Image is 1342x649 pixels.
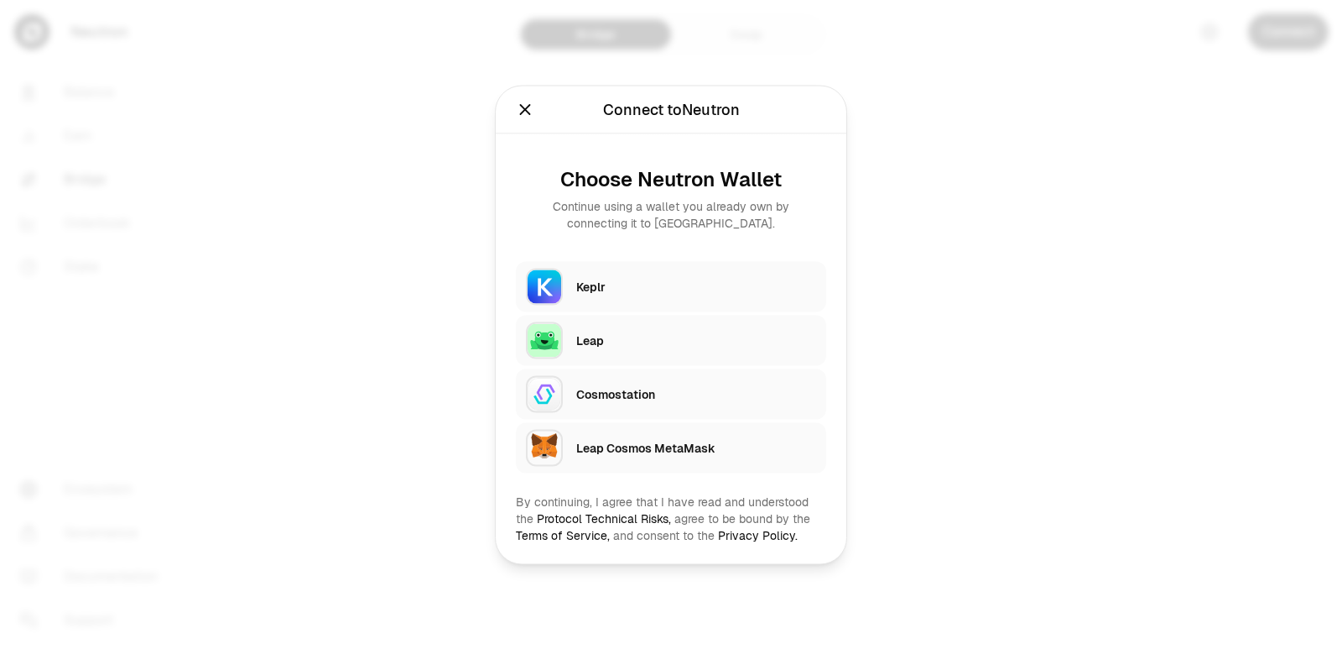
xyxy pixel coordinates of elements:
div: Leap [576,332,816,348]
div: Connect to Neutron [603,97,740,121]
button: LeapLeap [516,315,826,365]
div: Choose Neutron Wallet [529,167,813,191]
button: KeplrKeplr [516,261,826,311]
div: Keplr [576,278,816,295]
a: Privacy Policy. [718,527,798,542]
img: Leap [526,322,563,359]
button: Close [516,97,534,121]
a: Protocol Technical Risks, [537,510,671,526]
div: By continuing, I agree that I have read and understood the agree to be bound by the and consent t... [516,493,826,543]
button: Leap Cosmos MetaMaskLeap Cosmos MetaMask [516,422,826,473]
img: Keplr [526,268,563,305]
button: CosmostationCosmostation [516,369,826,419]
a: Terms of Service, [516,527,610,542]
img: Leap Cosmos MetaMask [526,429,563,466]
div: Leap Cosmos MetaMask [576,439,816,456]
div: Cosmostation [576,385,816,402]
div: Continue using a wallet you already own by connecting it to [GEOGRAPHIC_DATA]. [529,197,813,231]
img: Cosmostation [526,375,563,412]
